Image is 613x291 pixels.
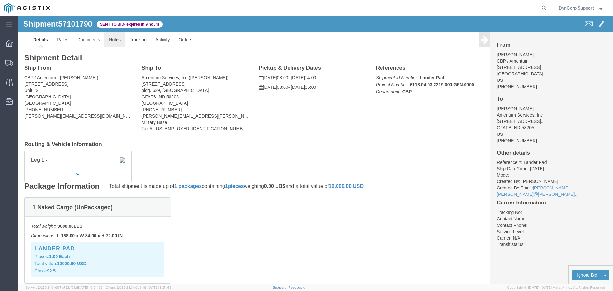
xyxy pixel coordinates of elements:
span: Server: 2025.21.0-667a72bf6fa [26,286,103,289]
button: DynCorp Support [558,4,604,12]
img: logo [4,3,50,13]
iframe: FS Legacy Container [18,16,613,284]
span: Copyright © [DATE]-[DATE] Agistix Inc., All Rights Reserved [507,285,605,290]
span: DynCorp Support [559,4,594,11]
span: Client: 2025.21.0-f0c8481 [106,286,171,289]
a: Support [273,286,289,289]
span: [DATE] 10:54:32 [77,286,103,289]
a: Feedback [288,286,305,289]
span: [DATE] 11:51:43 [148,286,171,289]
